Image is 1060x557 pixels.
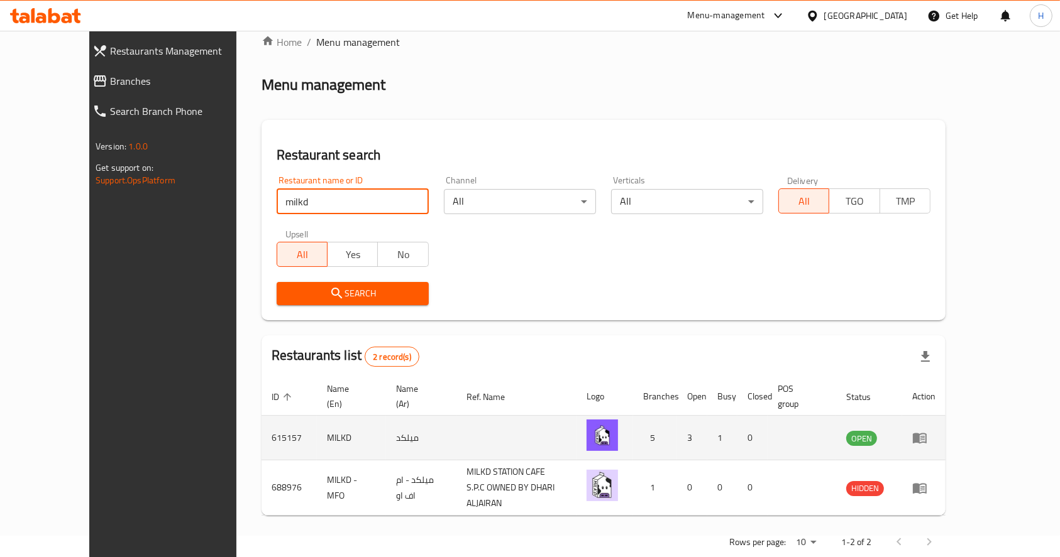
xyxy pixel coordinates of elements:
[737,377,768,416] th: Closed
[912,480,936,495] div: Menu
[834,192,875,210] span: TGO
[272,389,295,404] span: ID
[110,104,257,119] span: Search Branch Phone
[1038,9,1044,23] span: H
[587,419,618,451] img: MILKD
[587,470,618,501] img: MILKD - MFO
[277,189,429,214] input: Search for restaurant name or ID..
[467,389,521,404] span: Ref. Name
[282,246,323,264] span: All
[307,35,311,50] li: /
[317,460,386,516] td: MILKD - MFO
[885,192,925,210] span: TMP
[912,430,936,445] div: Menu
[829,188,880,214] button: TGO
[277,146,930,165] h2: Restaurant search
[677,416,707,460] td: 3
[386,416,456,460] td: ميلكد
[787,176,819,185] label: Delivery
[677,377,707,416] th: Open
[333,246,373,264] span: Yes
[262,460,317,516] td: 688976
[386,460,456,516] td: ميلكد - ام اف او
[611,189,763,214] div: All
[910,342,941,372] div: Export file
[262,75,385,95] h2: Menu management
[902,377,946,416] th: Action
[729,534,786,550] p: Rows per page:
[327,381,371,411] span: Name (En)
[846,431,877,446] div: OPEN
[110,43,257,58] span: Restaurants Management
[82,66,267,96] a: Branches
[110,73,257,89] span: Branches
[277,242,328,267] button: All
[272,346,419,367] h2: Restaurants list
[824,9,907,23] div: [GEOGRAPHIC_DATA]
[791,533,821,552] div: Rows per page:
[262,35,946,50] nav: breadcrumb
[784,192,824,210] span: All
[262,35,302,50] a: Home
[841,534,871,550] p: 1-2 of 2
[707,377,737,416] th: Busy
[846,431,877,446] span: OPEN
[444,189,596,214] div: All
[880,188,930,214] button: TMP
[846,481,884,495] span: HIDDEN
[737,460,768,516] td: 0
[277,282,429,305] button: Search
[778,188,829,214] button: All
[285,229,309,238] label: Upsell
[456,460,577,516] td: MILKD STATION CAFE S.P.C OWNED BY DHARI ALJAIRAN
[128,138,148,154] span: 1.0.0
[737,416,768,460] td: 0
[327,242,378,267] button: Yes
[96,172,175,188] a: Support.OpsPlatform
[82,36,267,66] a: Restaurants Management
[677,460,707,516] td: 0
[365,351,419,363] span: 2 record(s)
[633,460,677,516] td: 1
[365,347,419,367] div: Total records count
[96,160,153,176] span: Get support on:
[96,138,126,154] span: Version:
[633,416,677,460] td: 5
[317,416,386,460] td: MILKD
[82,96,267,126] a: Search Branch Phone
[396,381,441,411] span: Name (Ar)
[633,377,677,416] th: Branches
[262,416,317,460] td: 615157
[707,416,737,460] td: 1
[846,389,887,404] span: Status
[316,35,400,50] span: Menu management
[383,246,423,264] span: No
[262,377,946,516] table: enhanced table
[377,242,428,267] button: No
[707,460,737,516] td: 0
[688,8,765,23] div: Menu-management
[287,286,419,301] span: Search
[778,381,821,411] span: POS group
[577,377,633,416] th: Logo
